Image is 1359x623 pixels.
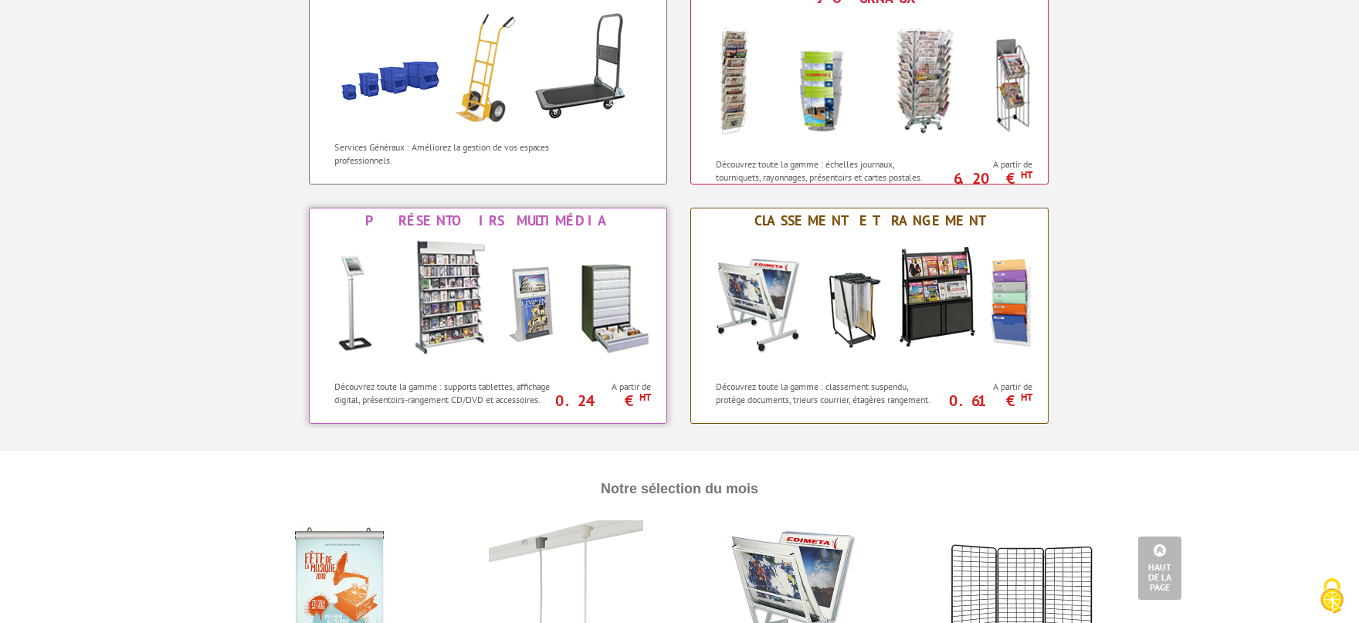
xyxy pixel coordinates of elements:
[243,466,1116,513] h4: Notre Sélection du mois
[940,158,1032,171] span: A partir de
[933,174,1032,183] p: 6.20 €
[559,381,651,393] span: A partir de
[690,208,1049,424] a: Classement et Rangement Classement et Rangement Découvrez toute la gamme : classement suspendu, p...
[551,396,651,405] p: 0.24 €
[318,233,658,372] img: Présentoirs Multimédia
[716,157,936,184] p: Découvrez toute la gamme : échelles journaux, tourniquets, rayonnages, présentoirs et cartes post...
[313,212,663,229] div: Présentoirs Multimédia
[940,381,1032,393] span: A partir de
[334,141,554,167] p: Services Généraux : Améliorez la gestion de vos espaces professionnels.
[309,208,667,424] a: Présentoirs Multimédia Présentoirs Multimédia Découvrez toute la gamme : supports tablettes, affi...
[695,212,1044,229] div: Classement et Rangement
[334,380,554,406] p: Découvrez toute la gamme : supports tablettes, affichage digital, présentoirs-rangement CD/DVD et...
[639,391,651,404] sup: HT
[1138,537,1181,600] a: Haut de la page
[716,380,936,406] p: Découvrez toute la gamme : classement suspendu, protège documents, trieurs courrier, étagères ran...
[700,11,1039,150] img: Présentoirs Presse et Journaux
[1305,571,1359,623] button: Cookies (fenêtre modale)
[1021,391,1032,404] sup: HT
[1313,577,1351,615] img: Cookies (fenêtre modale)
[700,233,1039,372] img: Classement et Rangement
[933,396,1032,405] p: 0.61 €
[1021,168,1032,181] sup: HT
